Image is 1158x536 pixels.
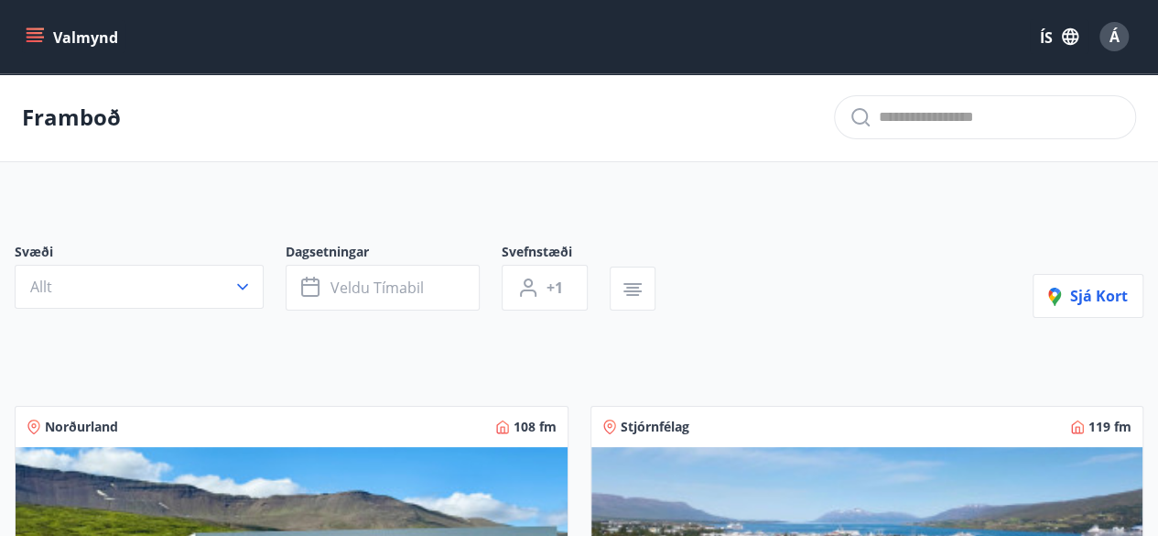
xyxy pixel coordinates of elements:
[1033,274,1143,318] button: Sjá kort
[1114,418,1131,435] font: fm
[286,265,480,311] button: Veldu tímabil
[1092,15,1136,59] button: Á
[502,265,588,311] button: +1
[539,418,557,435] font: fm
[15,265,264,309] button: Allt
[22,102,121,132] font: Framboð
[1030,19,1088,54] button: ÍS
[1109,27,1120,47] font: Á
[547,278,563,298] font: +1
[514,418,536,435] font: 108
[53,27,118,48] font: Valmynd
[330,278,424,298] font: Veldu tímabil
[286,243,369,260] font: Dagsetningar
[1088,418,1110,435] font: 119
[621,418,689,435] font: Stjórnfélag
[1040,27,1053,48] font: ÍS
[15,243,53,260] font: Svæði
[22,20,125,53] button: matseðill
[1070,286,1128,306] font: Sjá kort
[30,277,52,297] font: Allt
[502,243,572,260] font: Svefnstæði
[45,418,118,435] font: Norðurland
